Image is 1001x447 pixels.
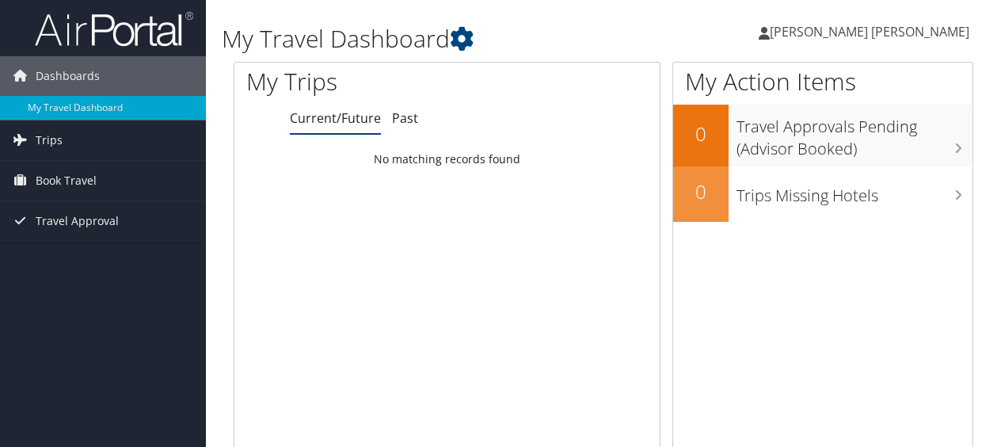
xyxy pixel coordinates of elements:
h1: My Action Items [673,65,972,98]
h3: Trips Missing Hotels [736,177,972,207]
span: Travel Approval [36,201,119,241]
a: Current/Future [290,109,381,127]
a: [PERSON_NAME] [PERSON_NAME] [759,8,985,55]
span: Dashboards [36,56,100,96]
a: Past [392,109,418,127]
img: airportal-logo.png [35,10,193,48]
span: [PERSON_NAME] [PERSON_NAME] [770,23,969,40]
h1: My Travel Dashboard [222,22,731,55]
td: No matching records found [234,145,660,174]
h2: 0 [673,178,729,205]
span: Trips [36,120,63,160]
span: Book Travel [36,161,97,201]
a: 0Travel Approvals Pending (Advisor Booked) [673,105,972,166]
h2: 0 [673,120,729,147]
h3: Travel Approvals Pending (Advisor Booked) [736,108,972,160]
a: 0Trips Missing Hotels [673,166,972,222]
h1: My Trips [246,65,470,98]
